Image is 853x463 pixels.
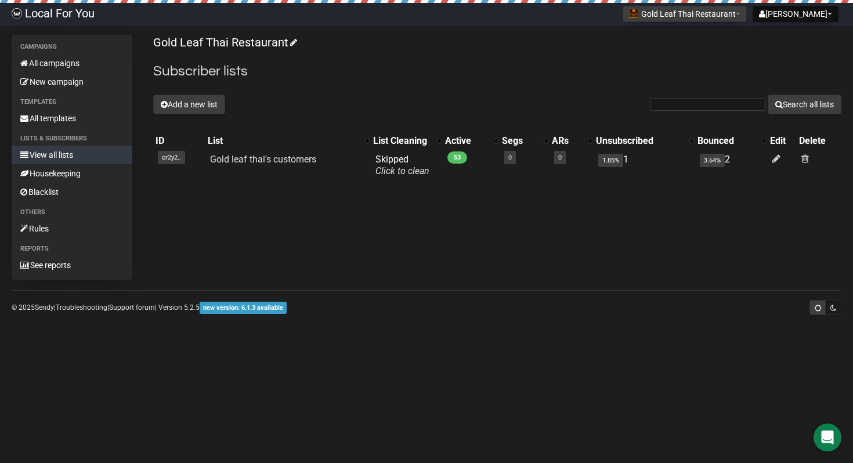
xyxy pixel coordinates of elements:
[12,205,132,219] li: Others
[596,135,684,147] div: Unsubscribed
[371,133,443,149] th: List Cleaning: No sort applied, activate to apply an ascending sort
[12,40,132,54] li: Campaigns
[12,109,132,128] a: All templates
[12,146,132,164] a: View all lists
[502,135,538,147] div: Segs
[558,154,562,161] a: 0
[12,219,132,238] a: Rules
[594,133,696,149] th: Unsubscribed: No sort applied, activate to apply an ascending sort
[153,133,205,149] th: ID: No sort applied, sorting is disabled
[153,95,225,114] button: Add a new list
[12,8,22,19] img: d61d2441668da63f2d83084b75c85b29
[697,135,756,147] div: Bounced
[153,61,841,82] h2: Subscriber lists
[109,303,155,312] a: Support forum
[768,95,841,114] button: Search all lists
[695,133,767,149] th: Bounced: No sort applied, activate to apply an ascending sort
[375,165,429,176] a: Click to clean
[156,135,203,147] div: ID
[500,133,550,149] th: Segs: No sort applied, activate to apply an ascending sort
[208,135,359,147] div: List
[12,54,132,73] a: All campaigns
[12,73,132,91] a: New campaign
[56,303,107,312] a: Troubleshooting
[205,133,370,149] th: List: No sort applied, activate to apply an ascending sort
[447,151,467,164] span: 53
[12,95,132,109] li: Templates
[768,133,797,149] th: Edit: No sort applied, sorting is disabled
[12,256,132,274] a: See reports
[373,135,431,147] div: List Cleaning
[153,35,295,49] a: Gold Leaf Thai Restaurant
[35,303,54,312] a: Sendy
[210,154,316,165] a: Gold leaf thai's customers
[12,164,132,183] a: Housekeeping
[200,302,287,314] span: new version: 6.1.3 available
[200,303,287,312] a: new version: 6.1.3 available
[12,301,287,314] p: © 2025 | | | Version 5.2.5
[12,132,132,146] li: Lists & subscribers
[12,183,132,201] a: Blacklist
[12,242,132,256] li: Reports
[550,133,594,149] th: ARs: No sort applied, activate to apply an ascending sort
[695,149,767,182] td: 2
[814,424,841,451] div: Open Intercom Messenger
[445,135,489,147] div: Active
[375,154,429,176] span: Skipped
[508,154,512,161] a: 0
[594,149,696,182] td: 1
[797,133,841,149] th: Delete: No sort applied, sorting is disabled
[753,6,838,22] button: [PERSON_NAME]
[158,151,185,164] span: cr2y2..
[700,154,725,167] span: 3.64%
[623,6,747,22] button: Gold Leaf Thai Restaurant
[552,135,582,147] div: ARs
[770,135,794,147] div: Edit
[629,9,638,18] img: 981.png
[799,135,839,147] div: Delete
[598,154,623,167] span: 1.85%
[443,133,500,149] th: Active: No sort applied, activate to apply an ascending sort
